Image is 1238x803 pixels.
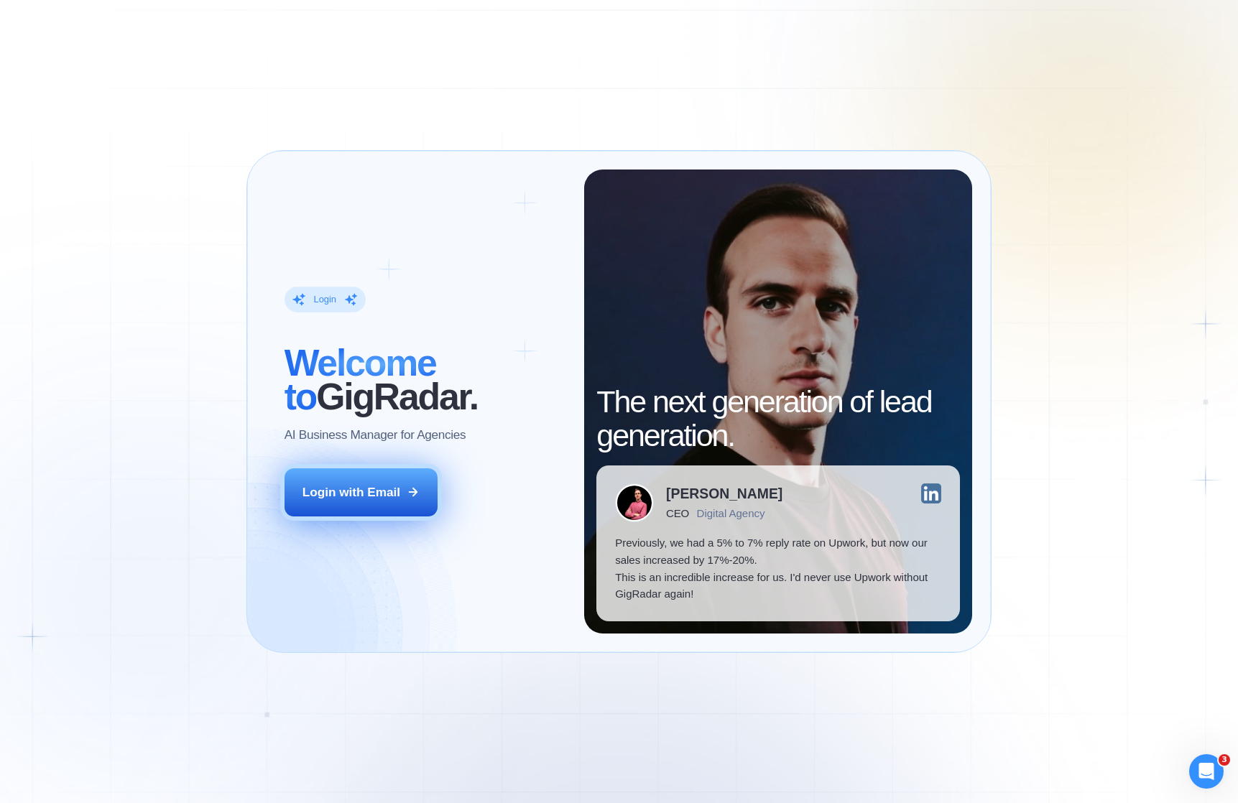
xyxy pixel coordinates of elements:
h2: ‍ GigRadar. [285,346,566,414]
span: Welcome to [285,342,436,417]
span: 3 [1219,754,1230,766]
div: CEO [666,507,689,519]
h2: The next generation of lead generation. [596,385,960,453]
div: Login [314,293,336,305]
p: Previously, we had a 5% to 7% reply rate on Upwork, but now our sales increased by 17%-20%. This ... [615,534,941,603]
div: Login with Email [302,484,400,501]
div: [PERSON_NAME] [666,487,782,501]
p: AI Business Manager for Agencies [285,427,466,444]
iframe: Intercom live chat [1189,754,1224,789]
div: Digital Agency [697,507,765,519]
button: Login with Email [285,468,438,516]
